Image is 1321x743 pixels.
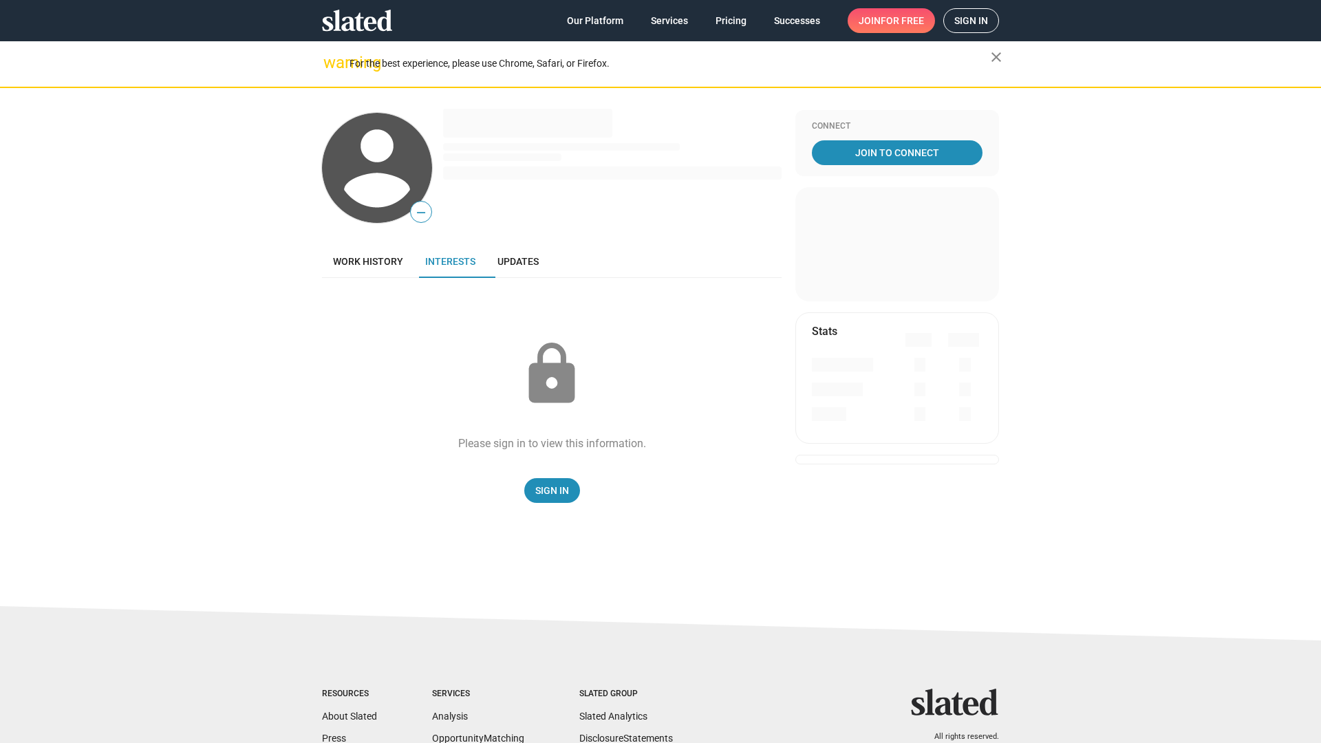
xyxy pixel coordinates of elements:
[322,689,377,700] div: Resources
[988,49,1005,65] mat-icon: close
[323,54,340,71] mat-icon: warning
[517,340,586,409] mat-icon: lock
[774,8,820,33] span: Successes
[411,204,431,222] span: —
[954,9,988,32] span: Sign in
[579,689,673,700] div: Slated Group
[322,711,377,722] a: About Slated
[350,54,991,73] div: For the best experience, please use Chrome, Safari, or Firefox.
[458,436,646,451] div: Please sign in to view this information.
[432,711,468,722] a: Analysis
[812,140,982,165] a: Join To Connect
[322,245,414,278] a: Work history
[812,121,982,132] div: Connect
[425,256,475,267] span: Interests
[812,324,837,338] mat-card-title: Stats
[497,256,539,267] span: Updates
[815,140,980,165] span: Join To Connect
[716,8,747,33] span: Pricing
[535,478,569,503] span: Sign In
[524,478,580,503] a: Sign In
[486,245,550,278] a: Updates
[640,8,699,33] a: Services
[651,8,688,33] span: Services
[414,245,486,278] a: Interests
[943,8,999,33] a: Sign in
[333,256,403,267] span: Work history
[432,689,524,700] div: Services
[848,8,935,33] a: Joinfor free
[859,8,924,33] span: Join
[705,8,758,33] a: Pricing
[763,8,831,33] a: Successes
[579,711,647,722] a: Slated Analytics
[567,8,623,33] span: Our Platform
[881,8,924,33] span: for free
[556,8,634,33] a: Our Platform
